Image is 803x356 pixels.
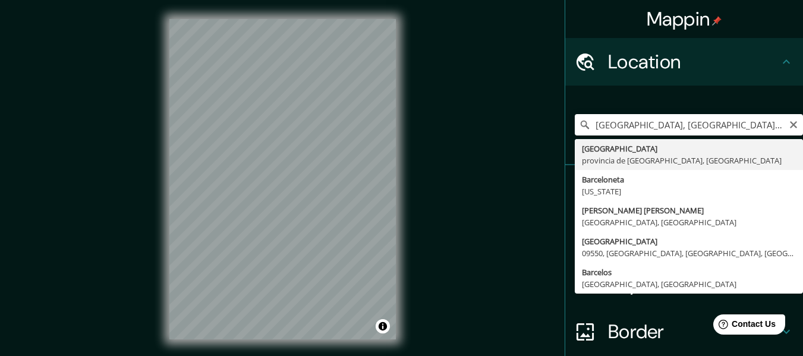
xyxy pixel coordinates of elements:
[582,155,796,166] div: provincia de [GEOGRAPHIC_DATA], [GEOGRAPHIC_DATA]
[376,319,390,333] button: Toggle attribution
[582,235,796,247] div: [GEOGRAPHIC_DATA]
[582,278,796,290] div: [GEOGRAPHIC_DATA], [GEOGRAPHIC_DATA]
[582,216,796,228] div: [GEOGRAPHIC_DATA], [GEOGRAPHIC_DATA]
[565,38,803,86] div: Location
[565,213,803,260] div: Style
[608,272,779,296] h4: Layout
[565,165,803,213] div: Pins
[565,260,803,308] div: Layout
[582,143,796,155] div: [GEOGRAPHIC_DATA]
[582,204,796,216] div: [PERSON_NAME] [PERSON_NAME]
[697,310,790,343] iframe: Help widget launcher
[582,247,796,259] div: 09550, [GEOGRAPHIC_DATA], [GEOGRAPHIC_DATA], [GEOGRAPHIC_DATA]
[582,266,796,278] div: Barcelos
[712,16,722,26] img: pin-icon.png
[582,185,796,197] div: [US_STATE]
[582,174,796,185] div: Barceloneta
[565,308,803,355] div: Border
[575,114,803,136] input: Pick your city or area
[608,50,779,74] h4: Location
[169,19,396,339] canvas: Map
[647,7,722,31] h4: Mappin
[608,320,779,344] h4: Border
[789,118,798,130] button: Clear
